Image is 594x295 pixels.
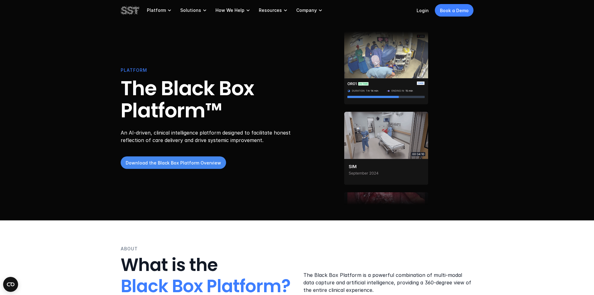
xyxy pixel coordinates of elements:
p: ABOUT [121,245,138,252]
p: Platform [147,7,166,13]
img: Surgical staff in operating room [344,30,428,103]
img: SST logo [121,5,139,16]
a: Book a Demo [435,4,474,17]
p: How We Help [215,7,244,13]
p: An AI-driven, clinical intelligence platform designed to facilitate honest reflection of care del... [121,129,296,144]
p: Book a Demo [440,7,469,14]
p: Company [296,7,317,13]
p: Resources [259,7,282,13]
img: Surgical instrument inside of patient [344,191,428,264]
a: Login [417,8,429,13]
p: PLATFORM [121,67,147,74]
p: The Black Box Platform is a powerful combination of multi-modal data capture and artificial intel... [303,271,474,294]
a: Download the Black Box Platform Overview [121,157,226,169]
p: Download the Black Box Platform Overview [126,160,221,166]
img: Two people walking through a trauma bay [344,111,428,184]
button: Open CMP widget [3,277,18,292]
p: Solutions [180,7,201,13]
span: What is the [121,253,218,277]
h1: The Black Box Platform™ [121,78,296,122]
